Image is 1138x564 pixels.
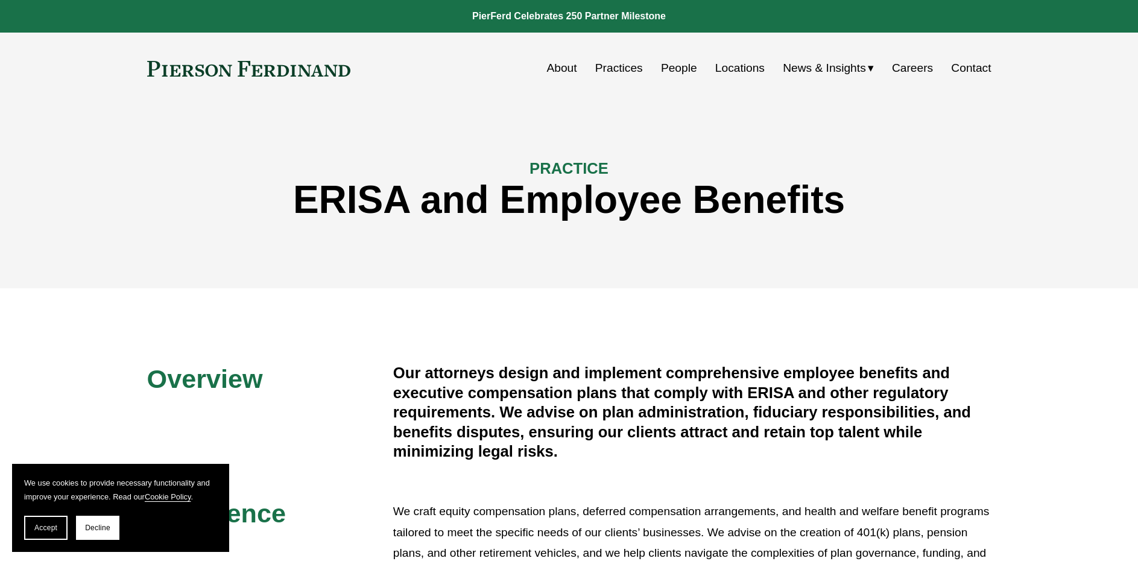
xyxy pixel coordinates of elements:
[24,516,68,540] button: Accept
[661,57,697,80] a: People
[147,364,263,393] span: Overview
[546,57,577,80] a: About
[85,524,110,532] span: Decline
[24,476,217,504] p: We use cookies to provide necessary functionality and improve your experience. Read our .
[12,464,229,552] section: Cookie banner
[783,57,874,80] a: folder dropdown
[76,516,119,540] button: Decline
[529,160,609,177] span: PRACTICE
[715,57,765,80] a: Locations
[595,57,643,80] a: Practices
[147,178,991,222] h1: ERISA and Employee Benefits
[783,58,866,79] span: News & Insights
[892,57,933,80] a: Careers
[393,363,991,461] h4: Our attorneys design and implement comprehensive employee benefits and executive compensation pla...
[951,57,991,80] a: Contact
[34,524,57,532] span: Accept
[145,492,191,501] a: Cookie Policy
